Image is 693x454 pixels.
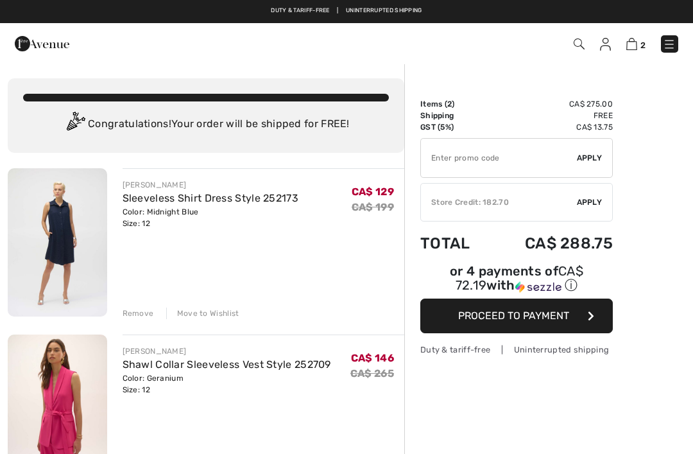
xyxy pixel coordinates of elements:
[458,310,569,322] span: Proceed to Payment
[420,222,490,265] td: Total
[62,112,88,137] img: Congratulation2.svg
[626,38,637,50] img: Shopping Bag
[447,100,452,109] span: 2
[490,222,613,265] td: CA$ 288.75
[420,344,613,356] div: Duty & tariff-free | Uninterrupted shipping
[600,38,611,51] img: My Info
[420,299,613,333] button: Proceed to Payment
[490,110,613,121] td: Free
[515,281,561,293] img: Sezzle
[123,206,299,229] div: Color: Midnight Blue Size: 12
[420,265,613,294] div: or 4 payments of with
[350,367,394,380] s: CA$ 265
[456,263,583,293] span: CA$ 72.19
[123,372,331,396] div: Color: Geranium Size: 12
[663,38,676,51] img: Menu
[23,112,389,137] div: Congratulations! Your order will be shipped for FREE!
[421,139,577,177] input: Promo code
[490,121,613,133] td: CA$ 13.75
[574,39,585,49] img: Search
[123,345,331,357] div: [PERSON_NAME]
[352,201,394,213] s: CA$ 199
[123,358,331,371] a: Shawl Collar Sleeveless Vest Style 252709
[123,308,154,319] div: Remove
[420,265,613,299] div: or 4 payments ofCA$ 72.19withSezzle Click to learn more about Sezzle
[123,179,299,191] div: [PERSON_NAME]
[577,196,603,208] span: Apply
[420,121,490,133] td: GST (5%)
[490,98,613,110] td: CA$ 275.00
[626,36,646,51] a: 2
[166,308,239,319] div: Move to Wishlist
[352,186,394,198] span: CA$ 129
[420,98,490,110] td: Items ( )
[577,152,603,164] span: Apply
[421,196,577,208] div: Store Credit: 182.70
[15,31,69,57] img: 1ère Avenue
[15,37,69,49] a: 1ère Avenue
[420,110,490,121] td: Shipping
[123,192,299,204] a: Sleeveless Shirt Dress Style 252173
[351,352,394,364] span: CA$ 146
[8,168,107,317] img: Sleeveless Shirt Dress Style 252173
[640,40,646,50] span: 2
